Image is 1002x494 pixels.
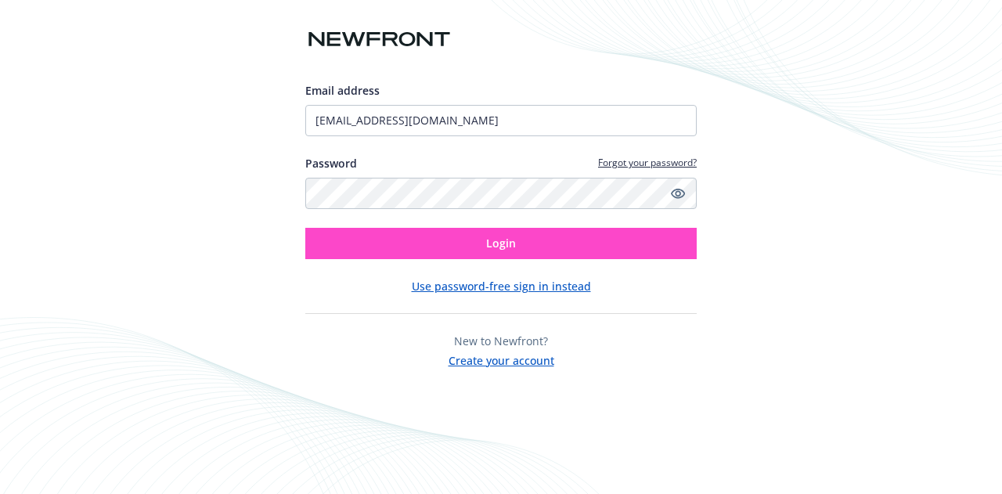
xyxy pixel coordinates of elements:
[598,156,697,169] a: Forgot your password?
[305,228,697,259] button: Login
[454,334,548,348] span: New to Newfront?
[305,178,697,209] input: Enter your password
[669,184,687,203] a: Show password
[412,278,591,294] button: Use password-free sign in instead
[305,105,697,136] input: Enter your email
[305,26,453,53] img: Newfront logo
[305,155,357,171] label: Password
[305,83,380,98] span: Email address
[449,349,554,369] button: Create your account
[486,236,516,251] span: Login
